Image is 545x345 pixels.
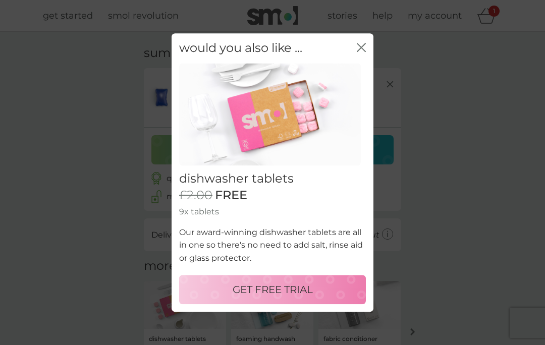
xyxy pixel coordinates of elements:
p: GET FREE TRIAL [233,281,313,298]
button: close [357,43,366,53]
h2: dishwasher tablets [179,171,366,186]
p: Our award-winning dishwasher tablets are all in one so there's no need to add salt, rinse aid or ... [179,226,366,265]
h2: would you also like ... [179,41,302,55]
span: FREE [215,189,247,203]
p: 9x tablets [179,205,366,218]
span: £2.00 [179,189,212,203]
button: GET FREE TRIAL [179,275,366,304]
